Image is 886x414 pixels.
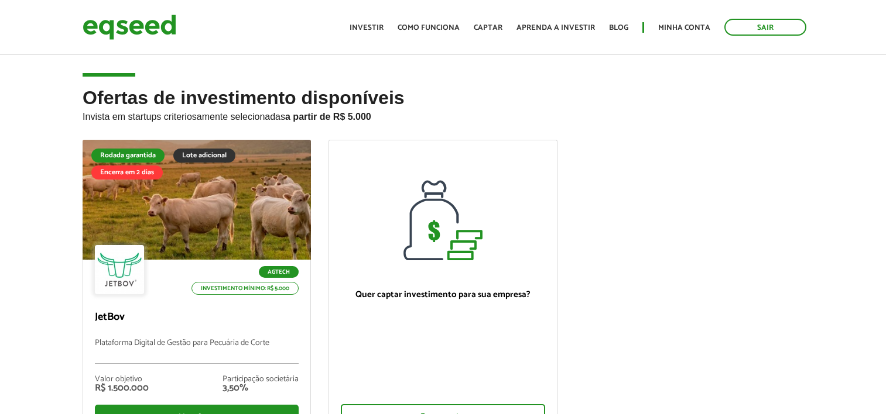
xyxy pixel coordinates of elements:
p: JetBov [95,311,299,324]
div: Encerra em 2 dias [91,165,163,180]
a: Investir [350,24,384,32]
div: Valor objetivo [95,375,149,384]
div: Participação societária [223,375,299,384]
a: Como funciona [398,24,460,32]
p: Plataforma Digital de Gestão para Pecuária de Corte [95,339,299,364]
p: Investimento mínimo: R$ 5.000 [191,282,299,295]
a: Blog [609,24,628,32]
img: EqSeed [83,12,176,43]
strong: a partir de R$ 5.000 [285,112,371,122]
a: Captar [474,24,502,32]
div: Rodada garantida [91,149,165,163]
p: Agtech [259,266,299,278]
p: Quer captar investimento para sua empresa? [341,289,545,300]
a: Aprenda a investir [516,24,595,32]
div: R$ 1.500.000 [95,384,149,393]
a: Minha conta [658,24,710,32]
div: Lote adicional [173,149,235,163]
p: Invista em startups criteriosamente selecionadas [83,108,803,122]
div: 3,50% [223,384,299,393]
h2: Ofertas de investimento disponíveis [83,88,803,140]
a: Sair [724,19,806,36]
